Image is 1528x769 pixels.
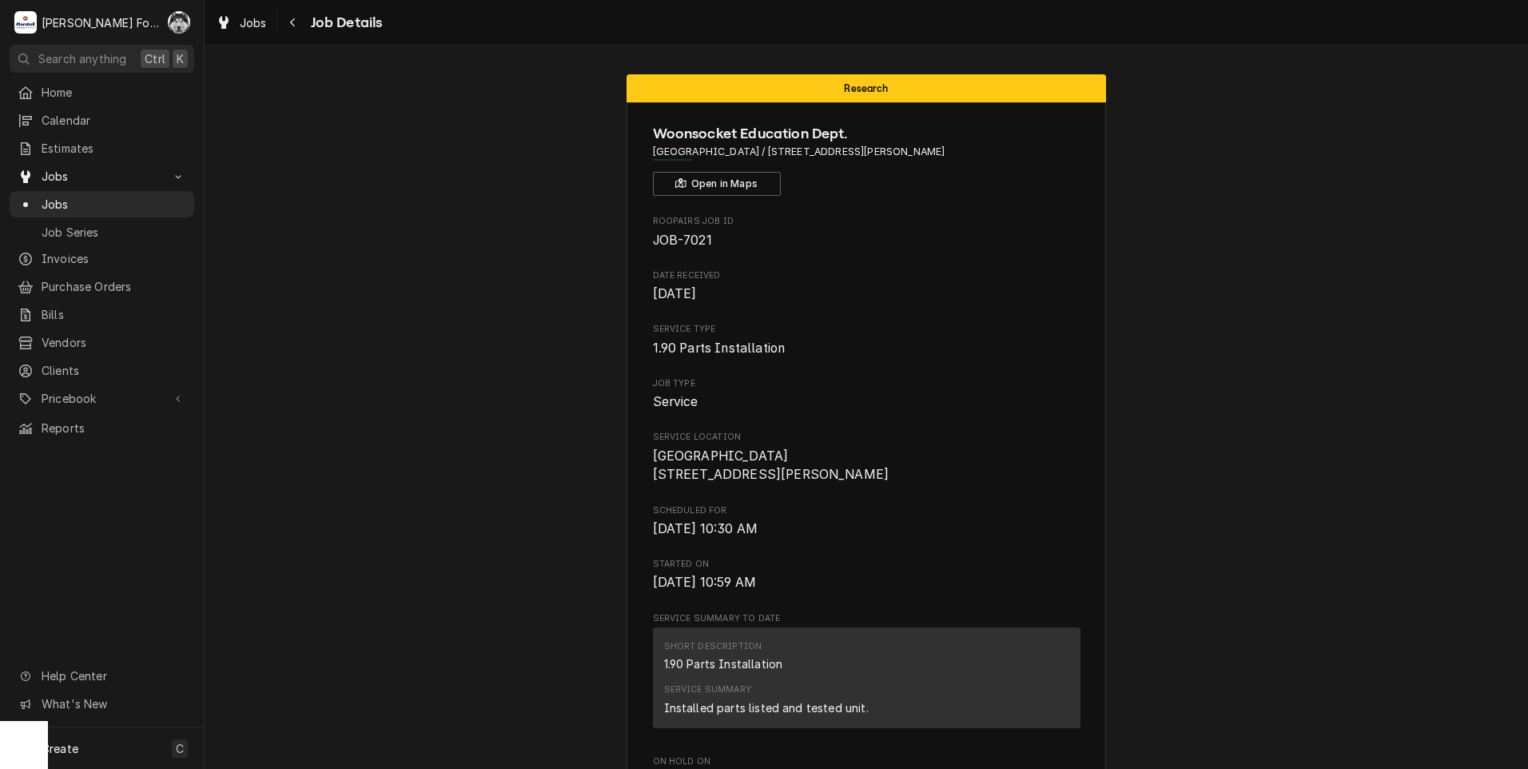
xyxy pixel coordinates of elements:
a: Go to Pricebook [10,385,194,412]
span: Pricebook [42,390,162,407]
span: [DATE] [653,286,697,301]
a: Reports [10,415,194,441]
a: Calendar [10,107,194,133]
span: Job Type [653,392,1080,412]
div: Status [627,74,1106,102]
span: Home [42,84,186,101]
div: Installed parts listed and tested unit. [664,699,869,716]
span: Purchase Orders [42,278,186,295]
span: JOB-7021 [653,233,712,248]
span: Roopairs Job ID [653,231,1080,250]
a: Estimates [10,135,194,161]
span: [GEOGRAPHIC_DATA] [STREET_ADDRESS][PERSON_NAME] [653,448,889,483]
div: Job Type [653,377,1080,412]
a: Invoices [10,245,194,272]
a: Purchase Orders [10,273,194,300]
span: Scheduled For [653,520,1080,539]
span: Service Type [653,339,1080,358]
span: Date Received [653,285,1080,304]
div: Chris Murphy (103)'s Avatar [168,11,190,34]
span: Service [653,394,698,409]
span: Vendors [42,334,186,351]
span: Service Summary To Date [653,612,1080,625]
a: Go to Jobs [10,163,194,189]
span: K [177,50,184,67]
button: Navigate back [281,10,306,35]
span: Address [653,145,1080,159]
div: 1.90 Parts Installation [664,655,783,672]
span: Ctrl [145,50,165,67]
div: M [14,11,37,34]
div: Service Location [653,431,1080,484]
span: Jobs [42,168,162,185]
span: Job Details [306,12,383,34]
a: Jobs [10,191,194,217]
a: Jobs [209,10,273,36]
a: Vendors [10,329,194,356]
span: On Hold On [653,755,1080,768]
span: Reports [42,420,186,436]
a: Job Series [10,219,194,245]
div: [PERSON_NAME] Food Equipment Service [42,14,159,31]
div: Short Description [664,640,762,653]
span: Job Series [42,224,186,241]
span: Started On [653,558,1080,571]
a: Clients [10,357,194,384]
span: [DATE] 10:59 AM [653,575,756,590]
span: Bills [42,306,186,323]
div: Roopairs Job ID [653,215,1080,249]
div: Marshall Food Equipment Service's Avatar [14,11,37,34]
div: C( [168,11,190,34]
div: Scheduled For [653,504,1080,539]
div: Service Type [653,323,1080,357]
span: C [176,740,184,757]
span: Create [42,742,78,755]
span: Research [844,83,888,94]
span: Search anything [38,50,126,67]
span: Started On [653,573,1080,592]
span: Estimates [42,140,186,157]
span: Date Received [653,269,1080,282]
span: 1.90 Parts Installation [653,341,786,356]
span: Service Type [653,323,1080,336]
div: Client Information [653,123,1080,196]
span: What's New [42,695,185,712]
button: Open in Maps [653,172,781,196]
a: Go to Help Center [10,663,194,689]
div: Service Summary [653,628,1080,735]
span: Scheduled For [653,504,1080,517]
button: Search anythingCtrlK [10,45,194,73]
a: Bills [10,301,194,328]
span: Jobs [42,196,186,213]
div: Date Received [653,269,1080,304]
span: Clients [42,362,186,379]
a: Go to What's New [10,691,194,717]
span: Calendar [42,112,186,129]
div: Started On [653,558,1080,592]
span: Jobs [240,14,267,31]
span: [DATE] 10:30 AM [653,521,758,536]
span: Job Type [653,377,1080,390]
span: Service Location [653,431,1080,444]
div: Service Summary To Date [653,612,1080,736]
div: Service Summary [664,683,751,696]
span: Help Center [42,667,185,684]
span: Roopairs Job ID [653,215,1080,228]
span: Name [653,123,1080,145]
a: Home [10,79,194,106]
span: Invoices [42,250,186,267]
span: Service Location [653,447,1080,484]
